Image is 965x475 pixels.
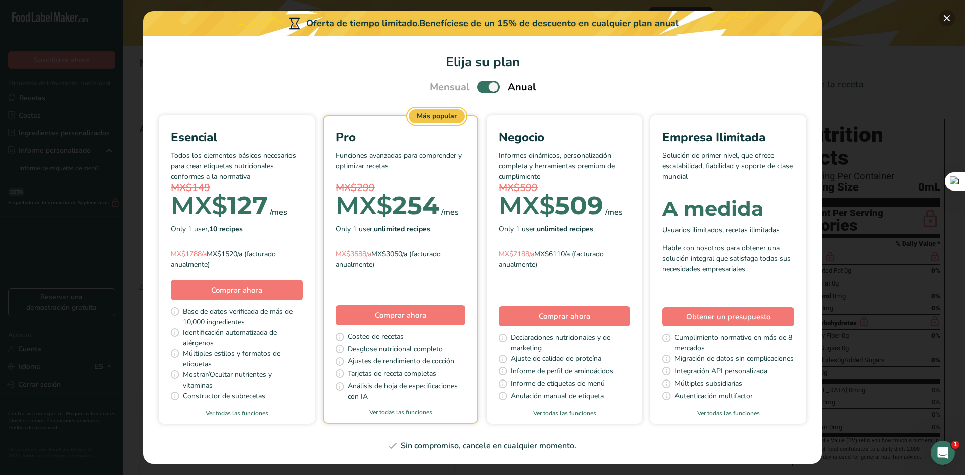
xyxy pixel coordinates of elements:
div: Más popular [409,109,465,123]
span: Comprar ahora [211,285,262,295]
div: MX$6110/a (facturado anualmente) [499,249,630,270]
div: A medida [662,199,794,219]
span: Constructor de subrecetas [183,391,265,403]
button: Comprar ahora [171,280,303,300]
a: Obtener un presupuesto [662,307,794,327]
span: Informe de perfil de aminoácidos [511,366,613,378]
div: 254 [336,196,439,216]
span: Múltiples estilos y formatos de etiquetas [183,348,303,369]
a: Ver todas las funciones [324,408,477,417]
span: Tarjetas de receta completas [348,368,436,381]
div: Negocio [499,128,630,146]
span: Usuarios ilimitados, recetas ilimitadas [662,225,780,235]
div: MX$599 [499,180,630,196]
span: Base de datos verificada de más de 10,000 ingredientes [183,306,303,327]
p: Solución de primer nivel, que ofrece escalabilidad, fiabilidad y soporte de clase mundial [662,150,794,180]
span: Múltiples subsidiarias [674,378,742,391]
span: Migración de datos sin complicaciones [674,353,794,366]
iframe: Intercom live chat [931,441,955,465]
div: /mes [605,206,623,218]
span: Ajuste de calidad de proteína [511,353,601,366]
span: Comprar ahora [539,311,590,321]
div: 127 [171,196,268,216]
div: Esencial [171,128,303,146]
span: MX$1788/a [171,249,207,259]
a: Ver todas las funciones [650,409,806,418]
span: Autenticación multifactor [674,391,753,403]
p: Todos los elementos básicos necesarios para crear etiquetas nutricionales conformes a la normativa [171,150,303,180]
span: MX$7188/a [499,249,534,259]
div: Benefíciese de un 15% de descuento en cualquier plan anual [419,17,679,30]
p: Funciones avanzadas para comprender y optimizar recetas [336,150,465,180]
span: Declaraciones nutricionales y de marketing [511,332,630,353]
span: MX$ [336,190,392,221]
span: MX$ [499,190,555,221]
div: Oferta de tiempo limitado. [143,11,822,36]
a: Ver todas las funciones [159,409,315,418]
button: Comprar ahora [336,305,465,325]
div: Hable con nosotros para obtener una solución integral que satisfaga todas sus necesidades empresa... [662,243,794,274]
span: Informe de etiquetas de menú [511,378,605,391]
span: Desglose nutricional completo [348,344,443,356]
span: Only 1 user, [336,224,430,234]
button: Comprar ahora [499,306,630,326]
a: Ver todas las funciones [487,409,642,418]
div: Empresa Ilimitada [662,128,794,146]
div: /mes [441,206,459,218]
div: MX$299 [336,180,465,196]
span: Mensual [430,80,469,95]
span: Anual [508,80,536,95]
span: Only 1 user, [171,224,243,234]
b: 10 recipes [209,224,243,234]
span: Costeo de recetas [348,331,404,344]
div: Pro [336,128,465,146]
span: Análisis de hoja de especificaciones con IA [348,381,465,402]
span: Obtener un presupuesto [686,311,770,323]
b: unlimited recipes [537,224,593,234]
span: Identificación automatizada de alérgenos [183,327,303,348]
div: /mes [270,206,287,218]
div: 509 [499,196,603,216]
div: MX$1520/a (facturado anualmente) [171,249,303,270]
b: unlimited recipes [374,224,430,234]
span: Mostrar/Ocultar nutrientes y vitaminas [183,369,303,391]
p: Informes dinámicos, personalización completa y herramientas premium de cumplimiento [499,150,630,180]
span: Comprar ahora [375,310,426,320]
div: Sin compromiso, cancele en cualquier momento. [155,440,810,452]
span: MX$ [171,190,227,221]
span: Integración API personalizada [674,366,767,378]
span: Ajustes de rendimiento de cocción [348,356,454,368]
span: MX$3588/a [336,249,371,259]
span: Anulación manual de etiqueta [511,391,604,403]
div: MX$3050/a (facturado anualmente) [336,249,465,270]
div: MX$149 [171,180,303,196]
span: Cumplimiento normativo en más de 8 mercados [674,332,794,353]
span: Only 1 user, [499,224,593,234]
h1: Elija su plan [155,52,810,72]
span: 1 [951,441,959,449]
